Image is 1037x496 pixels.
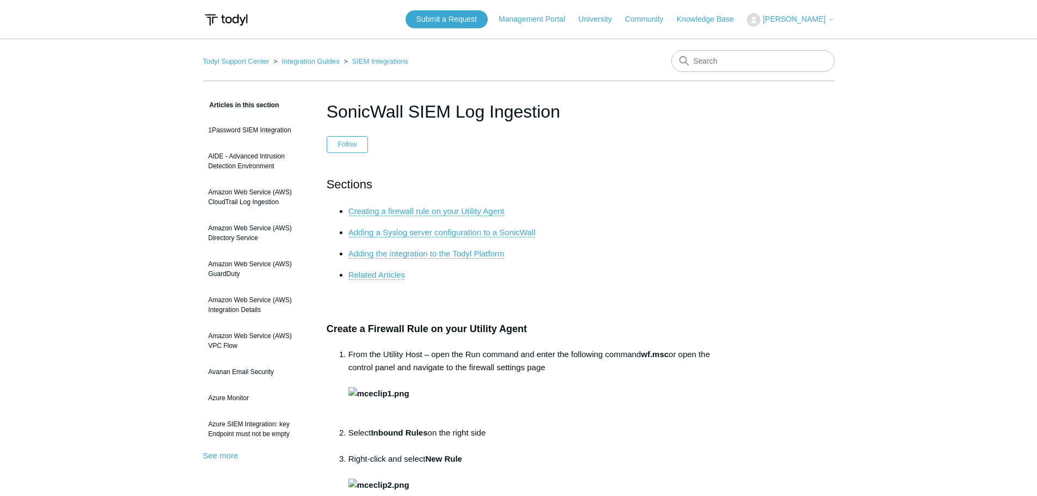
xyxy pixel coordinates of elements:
[281,57,339,65] a: Integration Guides
[203,57,272,65] li: Todyl Support Center
[348,249,505,259] a: Adding the integration to the Todyl Platform
[203,182,310,212] a: Amazon Web Service (AWS) CloudTrail Log Ingestion
[348,387,409,400] img: mceclip1.png
[406,10,488,28] a: Submit a Request
[348,270,405,280] a: Related Articles
[578,14,622,25] a: University
[203,218,310,248] a: Amazon Web Service (AWS) Directory Service
[327,136,369,152] button: Follow Article
[327,175,711,194] h2: Sections
[203,10,249,30] img: Todyl Support Center Help Center home page
[203,326,310,356] a: Amazon Web Service (AWS) VPC Flow
[625,14,674,25] a: Community
[499,14,576,25] a: Management Portal
[203,362,310,382] a: Avanan Email Security
[747,13,834,27] button: [PERSON_NAME]
[203,120,310,140] a: 1Password SIEM Integration
[271,57,341,65] li: Integration Guides
[348,348,711,426] li: From the Utility Host – open the Run command and enter the following command or open the control ...
[203,388,310,408] a: Azure Monitor
[763,15,825,23] span: [PERSON_NAME]
[348,479,409,492] img: mceclip2.png
[203,254,310,284] a: Amazon Web Service (AWS) GuardDuty
[641,350,668,359] strong: wf.msc
[425,454,462,463] strong: New Rule
[371,428,427,437] strong: Inbound Rules
[203,414,310,444] a: Azure SIEM Integration: key Endpoint must not be empty
[352,57,408,65] a: SIEM Integrations
[671,50,834,72] input: Search
[203,146,310,176] a: AIDE - Advanced Intrusion Detection Environment
[327,321,711,337] h3: Create a Firewall Rule on your Utility Agent
[677,14,745,25] a: Knowledge Base
[203,57,269,65] a: Todyl Support Center
[348,206,505,216] a: Creating a firewall rule on your Utility Agent
[327,99,711,125] h1: SonicWall SIEM Log Ingestion
[203,451,238,460] a: See more
[348,228,536,237] a: Adding a Syslog server configuration to a SonicWall
[341,57,408,65] li: SIEM Integrations
[203,290,310,320] a: Amazon Web Service (AWS) Integration Details
[203,101,279,109] span: Articles in this section
[348,426,711,452] li: Select on the right side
